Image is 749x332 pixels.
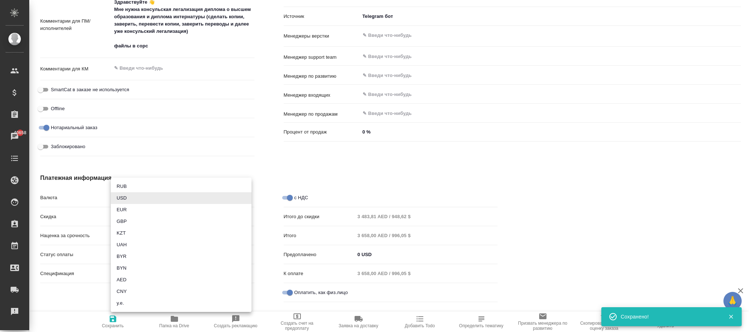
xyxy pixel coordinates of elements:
[111,181,251,192] li: RUB
[111,297,251,309] li: у.е.
[111,216,251,227] li: GBP
[111,239,251,251] li: UAH
[723,313,738,320] button: Закрыть
[111,286,251,297] li: CNY
[111,192,251,204] li: USD
[111,262,251,274] li: BYN
[621,313,717,320] div: Сохранено!
[111,274,251,286] li: AED
[111,227,251,239] li: KZT
[111,204,251,216] li: EUR
[111,251,251,262] li: BYR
